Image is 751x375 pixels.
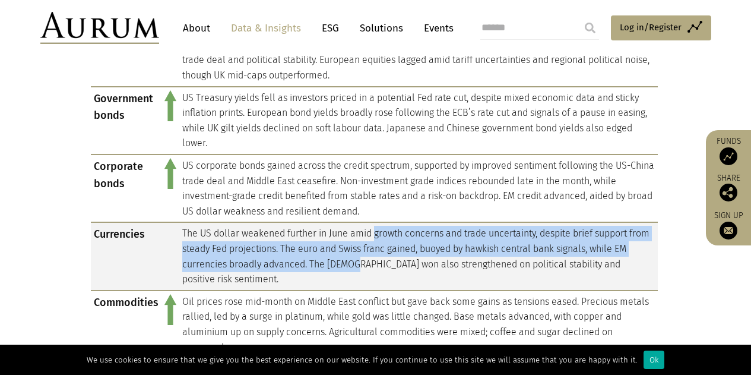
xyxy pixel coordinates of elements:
[611,15,711,40] a: Log in/Register
[225,17,307,39] a: Data & Insights
[179,87,658,155] td: US Treasury yields fell as investors priced in a potential Fed rate cut, despite mixed economic d...
[316,17,345,39] a: ESG
[720,222,737,240] img: Sign up to our newsletter
[179,291,658,358] td: Oil prices rose mid-month on Middle East conflict but gave back some gains as tensions eased. Pre...
[720,147,737,165] img: Access Funds
[40,12,159,44] img: Aurum
[91,291,161,358] td: Commodities
[712,136,745,165] a: Funds
[354,17,409,39] a: Solutions
[179,155,658,222] td: US corporate bonds gained across the credit spectrum, supported by improved sentiment following t...
[91,222,161,290] td: Currencies
[720,184,737,201] img: Share this post
[578,16,602,40] input: Submit
[620,20,682,34] span: Log in/Register
[418,17,454,39] a: Events
[91,155,161,222] td: Corporate bonds
[644,351,664,369] div: Ok
[712,174,745,201] div: Share
[91,87,161,155] td: Government bonds
[712,210,745,240] a: Sign up
[179,222,658,290] td: The US dollar weakened further in June amid growth concerns and trade uncertainty, despite brief ...
[177,17,216,39] a: About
